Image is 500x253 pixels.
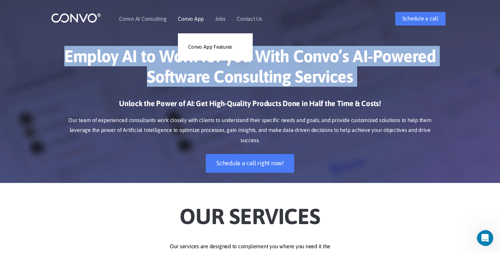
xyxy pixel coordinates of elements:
[61,193,439,231] h2: Our Services
[215,16,225,21] a: Jobs
[206,154,294,173] a: Schedule a call right now!
[61,99,439,114] h3: Unlock the Power of AI: Get High-Quality Products Done in Half the Time & Costs!
[119,16,166,21] a: Convo AI Consulting
[237,16,262,21] a: Contact Us
[51,13,101,23] img: logo_1.png
[61,46,439,92] h1: Employ AI to Work for you With Convo’s AI-Powered Software Consulting Services
[395,12,446,26] a: Schedule a call
[178,40,253,54] a: Convo App Features
[61,115,439,146] p: Our team of experienced consultants work closely with clients to understand their specific needs ...
[477,230,498,246] iframe: Intercom live chat
[178,16,203,21] a: Convo App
